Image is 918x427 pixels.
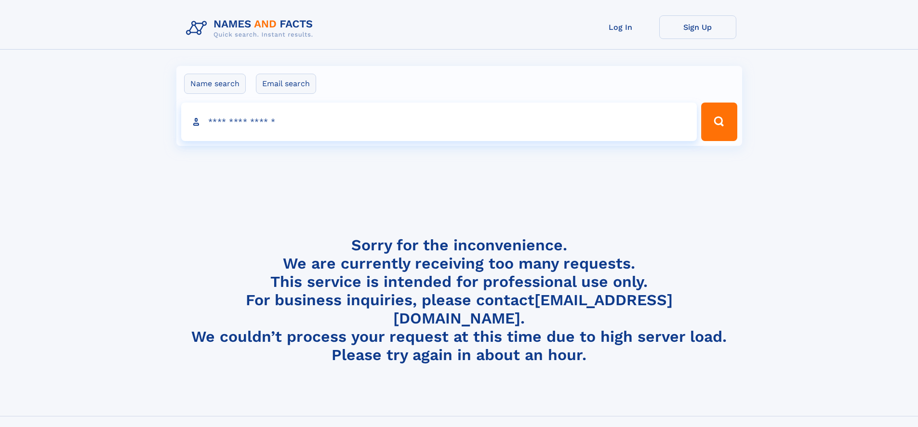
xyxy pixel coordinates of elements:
[181,103,697,141] input: search input
[659,15,736,39] a: Sign Up
[701,103,737,141] button: Search Button
[582,15,659,39] a: Log In
[182,236,736,364] h4: Sorry for the inconvenience. We are currently receiving too many requests. This service is intend...
[182,15,321,41] img: Logo Names and Facts
[184,74,246,94] label: Name search
[393,291,673,327] a: [EMAIL_ADDRESS][DOMAIN_NAME]
[256,74,316,94] label: Email search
